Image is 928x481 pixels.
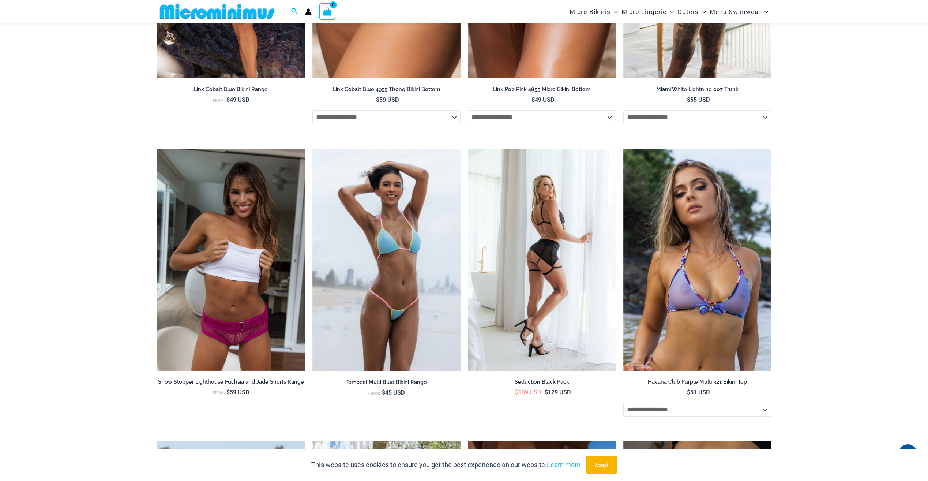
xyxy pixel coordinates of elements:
[312,149,461,371] img: Tempest Multi Blue 312 Top 456 Bottom 01
[677,2,699,21] span: Outers
[531,96,535,103] span: $
[312,86,461,93] h2: Link Cobalt Blue 4955 Thong Bikini Bottom
[699,2,706,21] span: Menu Toggle
[676,2,708,21] a: OutersMenu ToggleMenu Toggle
[567,1,771,22] nav: Site Navigation
[382,388,385,396] span: $
[468,86,616,93] h2: Link Pop Pink 4855 Micro Bikini Bottom
[311,459,581,470] p: This website uses cookies to ensure you get the best experience on our website.
[157,86,305,96] a: Link Cobalt Blue Bikini Range
[515,388,518,396] span: $
[586,456,617,474] button: Accept
[610,2,618,21] span: Menu Toggle
[623,379,771,385] h2: Havana Club Purple Multi 321 Bikini Top
[226,96,249,103] bdi: 49 USD
[515,388,541,396] bdi: 139 USD
[623,379,771,388] a: Havana Club Purple Multi 321 Bikini Top
[291,7,298,16] a: Search icon link
[531,96,554,103] bdi: 49 USD
[545,388,571,396] bdi: 129 USD
[623,149,771,371] a: Havana Club Purple Multi 321 Top 01Havana Club Purple Multi 321 Top 451 Bottom 03Havana Club Purp...
[213,390,225,395] span: From:
[312,86,461,96] a: Link Cobalt Blue 4955 Thong Bikini Bottom
[761,2,768,21] span: Menu Toggle
[710,2,761,21] span: Mens Swimwear
[666,2,674,21] span: Menu Toggle
[687,388,710,396] bdi: 51 USD
[157,379,305,388] a: Show Stopper Lighthouse Fuchsia and Jade Shorts Range
[687,388,690,396] span: $
[623,86,771,96] a: Miami White Lightning 007 Trunk
[213,98,225,103] span: From:
[376,96,379,103] span: $
[468,149,616,371] a: Seduction Black 1034 Bra 6034 Bottom 5019 skirt 11Seduction Black 1034 Bra 6034 Bottom 5019 skirt...
[621,2,666,21] span: Micro Lingerie
[226,388,230,396] span: $
[570,2,610,21] span: Micro Bikinis
[157,3,277,20] img: MM SHOP LOGO FLAT
[620,2,676,21] a: Micro LingerieMenu ToggleMenu Toggle
[468,379,616,385] h2: Seduction Black Pack
[157,149,305,371] a: Lighthouse Fuchsia 516 Shorts 04Lighthouse Jade 516 Shorts 05Lighthouse Jade 516 Shorts 05
[226,388,249,396] bdi: 59 USD
[368,391,380,396] span: From:
[623,149,771,371] img: Havana Club Purple Multi 321 Top 01
[708,2,770,21] a: Mens SwimwearMenu ToggleMenu Toggle
[568,2,620,21] a: Micro BikinisMenu ToggleMenu Toggle
[157,379,305,385] h2: Show Stopper Lighthouse Fuchsia and Jade Shorts Range
[468,149,616,371] img: Seduction Black 1034 Bra 6034 Bottom 5019 skirt 10
[305,8,312,15] a: Account icon link
[382,388,405,396] bdi: 45 USD
[547,460,581,469] a: Learn more
[376,96,399,103] bdi: 59 USD
[312,149,461,371] a: Tempest Multi Blue 312 Top 456 Bottom 01Tempest Multi Blue 312 Top 456 Bottom 02Tempest Multi Blu...
[226,96,230,103] span: $
[545,388,548,396] span: $
[312,379,461,388] a: Tempest Multi Blue Bikini Range
[468,379,616,388] a: Seduction Black Pack
[312,379,461,386] h2: Tempest Multi Blue Bikini Range
[687,96,710,103] bdi: 55 USD
[687,96,690,103] span: $
[623,86,771,93] h2: Miami White Lightning 007 Trunk
[468,86,616,96] a: Link Pop Pink 4855 Micro Bikini Bottom
[319,3,336,20] a: View Shopping Cart, empty
[157,149,305,371] img: Lighthouse Fuchsia 516 Shorts 04
[157,86,305,93] h2: Link Cobalt Blue Bikini Range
